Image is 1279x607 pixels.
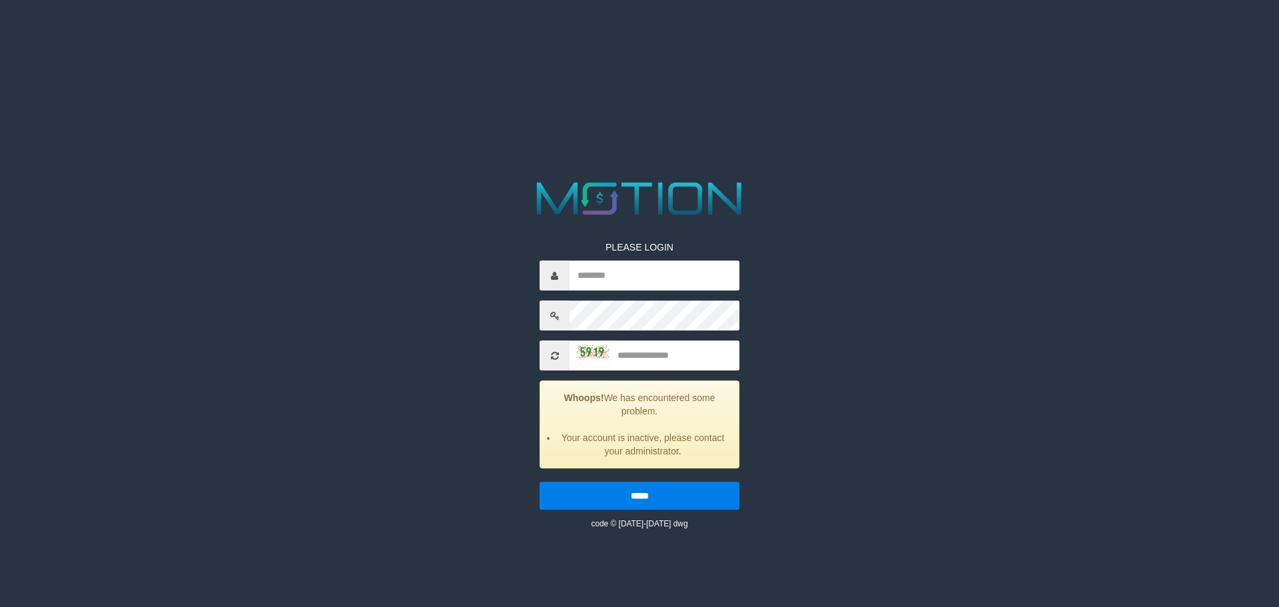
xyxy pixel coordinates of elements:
[557,431,729,458] li: Your account is inactive, please contact your administrator.
[528,177,751,221] img: MOTION_logo.png
[564,392,604,403] strong: Whoops!
[540,241,739,254] p: PLEASE LOGIN
[591,519,687,528] small: code © [DATE]-[DATE] dwg
[540,380,739,468] div: We has encountered some problem.
[576,345,610,358] img: captcha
